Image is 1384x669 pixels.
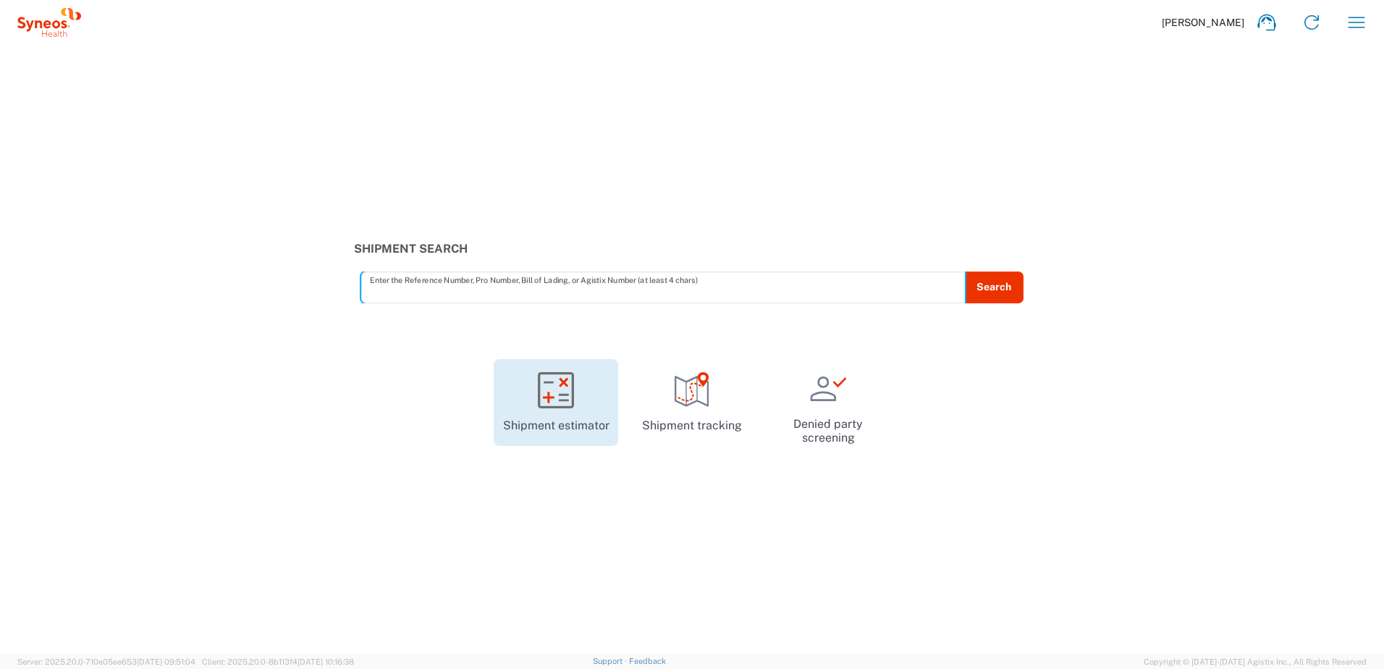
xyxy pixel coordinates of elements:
[137,657,195,666] span: [DATE] 09:51:04
[630,359,754,446] a: Shipment tracking
[766,359,890,457] a: Denied party screening
[965,272,1024,303] button: Search
[1162,16,1244,29] span: [PERSON_NAME]
[629,657,666,665] a: Feedback
[298,657,354,666] span: [DATE] 10:16:38
[17,657,195,666] span: Server: 2025.20.0-710e05ee653
[1144,655,1367,668] span: Copyright © [DATE]-[DATE] Agistix Inc., All Rights Reserved
[202,657,354,666] span: Client: 2025.20.0-8b113f4
[494,359,618,446] a: Shipment estimator
[354,242,1031,256] h3: Shipment Search
[593,657,629,665] a: Support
